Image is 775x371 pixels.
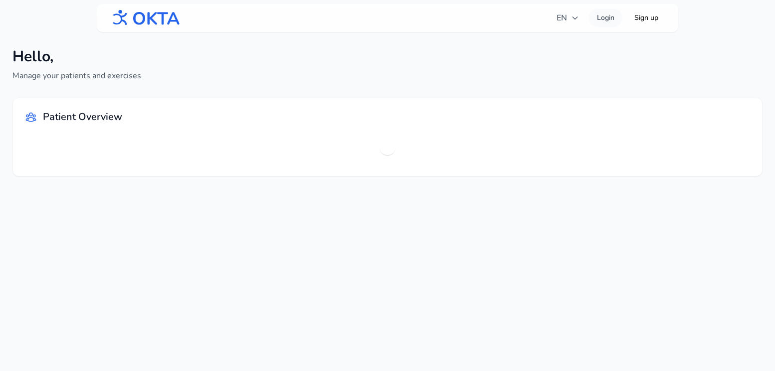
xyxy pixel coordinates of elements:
h2: Patient Overview [43,110,122,124]
span: EN [557,12,579,24]
h1: Hello, [12,48,141,66]
p: Manage your patients and exercises [12,70,141,82]
a: Login [589,9,622,27]
img: OKTA logo [109,5,181,31]
button: EN [551,8,585,28]
a: Sign up [626,9,666,27]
